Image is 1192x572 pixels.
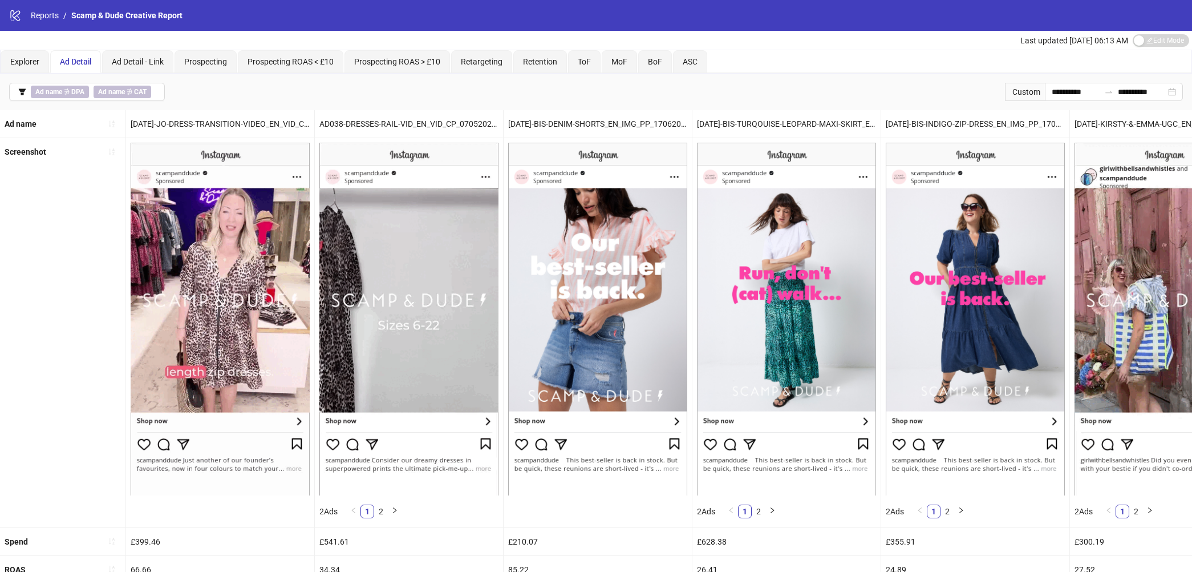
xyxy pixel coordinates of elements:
[954,505,968,518] button: right
[913,505,927,518] button: left
[958,507,964,514] span: right
[508,143,687,495] img: Screenshot 120228629492200005
[461,57,502,66] span: Retargeting
[1005,83,1045,101] div: Custom
[375,505,387,518] a: 2
[648,57,662,66] span: BoF
[738,505,752,518] li: 1
[71,88,84,96] b: DPA
[1129,505,1143,518] li: 2
[1130,505,1142,518] a: 2
[60,57,91,66] span: Ad Detail
[724,505,738,518] li: Previous Page
[18,88,26,96] span: filter
[927,505,940,518] a: 1
[347,505,360,518] button: left
[1104,87,1113,96] span: to
[319,507,338,516] span: 2 Ads
[71,11,183,20] span: Scamp & Dude Creative Report
[769,507,776,514] span: right
[954,505,968,518] li: Next Page
[374,505,388,518] li: 2
[29,9,61,22] a: Reports
[752,505,765,518] a: 2
[692,110,881,138] div: [DATE]-BIS-TURQOUISE-LEOPARD-MAXI-SKIRT_EN_IMG_PP_17072025_F_CC_SC1_USP11_SKIRTS - Copy
[126,528,314,555] div: £399.46
[940,505,954,518] li: 2
[10,57,39,66] span: Explorer
[35,88,62,96] b: Ad name
[692,528,881,555] div: £628.38
[913,505,927,518] li: Previous Page
[391,507,398,514] span: right
[388,505,402,518] button: right
[248,57,334,66] span: Prospecting ROAS < £10
[1104,87,1113,96] span: swap-right
[523,57,557,66] span: Retention
[108,148,116,156] span: sort-ascending
[5,537,28,546] b: Spend
[941,505,954,518] a: 2
[112,57,164,66] span: Ad Detail - Link
[728,507,735,514] span: left
[1116,505,1129,518] li: 1
[752,505,765,518] li: 2
[683,57,698,66] span: ASC
[917,507,923,514] span: left
[697,143,876,495] img: Screenshot 120230593059170005
[31,86,89,98] span: ∌
[611,57,627,66] span: MoF
[886,143,1065,495] img: Screenshot 120230593059160005
[315,528,503,555] div: £541.61
[1102,505,1116,518] button: left
[1105,507,1112,514] span: left
[1143,505,1157,518] li: Next Page
[63,9,67,22] li: /
[504,110,692,138] div: [DATE]-BIS-DENIM-SHORTS_EN_IMG_PP_17062025_F_CC_SC1_USP14_BACKINSTOCK
[319,143,498,495] img: Screenshot 120228165207760005
[134,88,147,96] b: CAT
[1102,505,1116,518] li: Previous Page
[739,505,751,518] a: 1
[388,505,402,518] li: Next Page
[724,505,738,518] button: left
[578,57,591,66] span: ToF
[108,537,116,545] span: sort-ascending
[94,86,151,98] span: ∌
[350,507,357,514] span: left
[126,110,314,138] div: [DATE]-JO-DRESS-TRANSITION-VIDEO_EN_VID_CP_17062925_F_CC_SC7_None_JO-FOUNDER
[354,57,440,66] span: Prospecting ROAS > £10
[361,505,374,518] a: 1
[881,110,1069,138] div: [DATE]-BIS-INDIGO-ZIP-DRESS_EN_IMG_PP_17072025_F_CC_SC1_USP11_DRESSES - Copy
[886,507,904,516] span: 2 Ads
[9,83,165,101] button: Ad name ∌ DPAAd name ∌ CAT
[765,505,779,518] li: Next Page
[504,528,692,555] div: £210.07
[5,119,37,128] b: Ad name
[184,57,227,66] span: Prospecting
[1146,507,1153,514] span: right
[360,505,374,518] li: 1
[98,88,125,96] b: Ad name
[1020,36,1128,45] span: Last updated [DATE] 06:13 AM
[108,120,116,128] span: sort-ascending
[927,505,940,518] li: 1
[697,507,715,516] span: 2 Ads
[765,505,779,518] button: right
[1075,507,1093,516] span: 2 Ads
[881,528,1069,555] div: £355.91
[1116,505,1129,518] a: 1
[347,505,360,518] li: Previous Page
[315,110,503,138] div: AD038-DRESSES-RAIL-VID_EN_VID_CP_07052025_F_CC_SC1_None_DRESSES
[1143,505,1157,518] button: right
[5,147,46,156] b: Screenshot
[131,143,310,495] img: Screenshot 120228629492210005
